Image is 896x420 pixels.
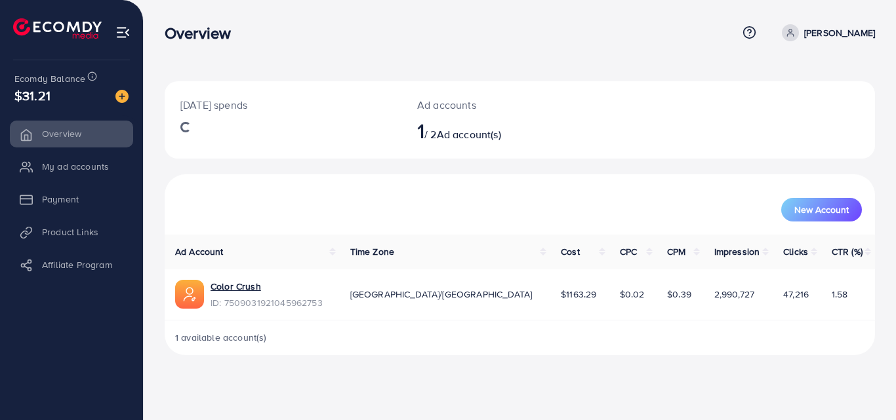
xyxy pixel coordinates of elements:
[175,280,204,309] img: ic-ads-acc.e4c84228.svg
[783,245,808,258] span: Clicks
[667,288,691,301] span: $0.39
[620,245,637,258] span: CPC
[115,25,131,40] img: menu
[417,97,563,113] p: Ad accounts
[417,118,563,143] h2: / 2
[165,24,241,43] h3: Overview
[832,245,863,258] span: CTR (%)
[794,205,849,214] span: New Account
[783,288,809,301] span: 47,216
[561,245,580,258] span: Cost
[832,288,848,301] span: 1.58
[14,86,51,105] span: $31.21
[667,245,685,258] span: CPM
[781,198,862,221] button: New Account
[175,331,267,344] span: 1 available account(s)
[211,296,323,309] span: ID: 7509031921045962753
[211,280,261,293] a: Color Crush
[175,245,224,258] span: Ad Account
[350,288,533,301] span: [GEOGRAPHIC_DATA]/[GEOGRAPHIC_DATA]
[777,24,875,41] a: [PERSON_NAME]
[350,245,394,258] span: Time Zone
[561,288,596,301] span: $1163.29
[14,72,85,85] span: Ecomdy Balance
[620,288,645,301] span: $0.02
[437,127,501,142] span: Ad account(s)
[115,90,129,103] img: image
[180,97,386,113] p: [DATE] spends
[714,288,754,301] span: 2,990,727
[804,25,875,41] p: [PERSON_NAME]
[714,245,760,258] span: Impression
[417,115,424,145] span: 1
[13,18,102,39] img: logo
